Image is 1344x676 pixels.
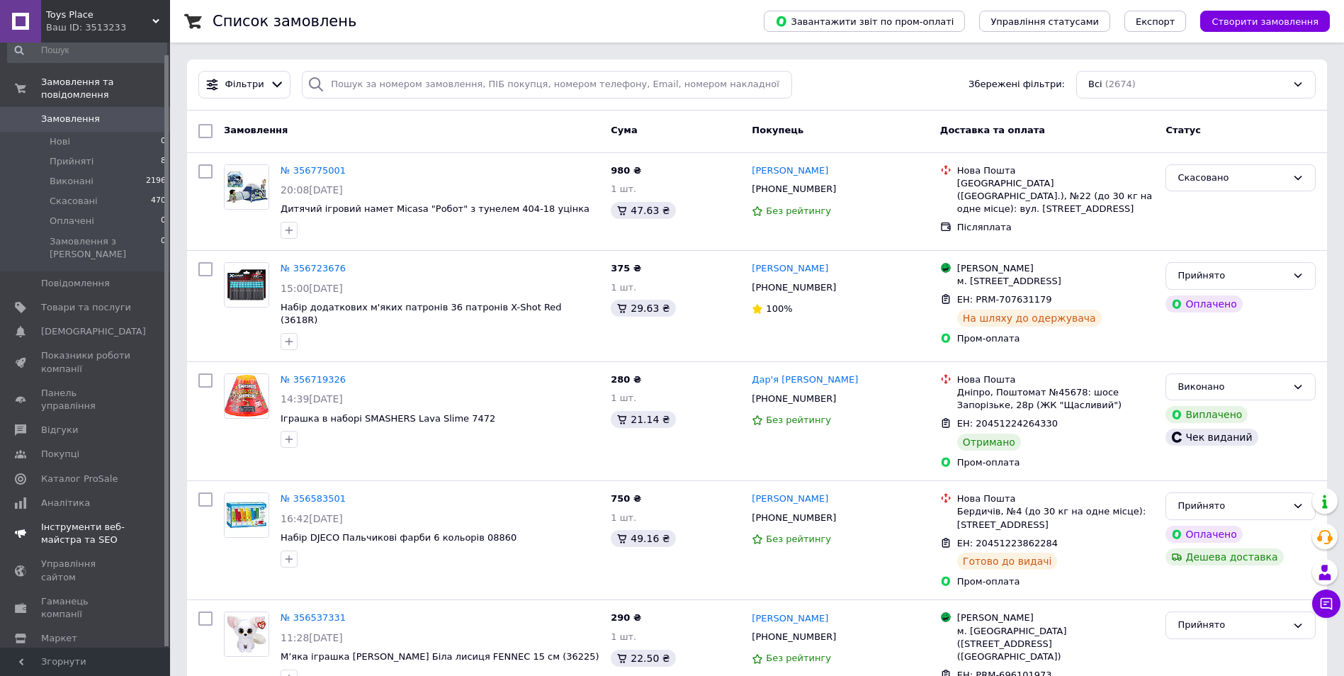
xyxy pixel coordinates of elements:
[611,493,641,504] span: 750 ₴
[41,558,131,583] span: Управління сайтом
[281,203,589,214] a: Дитячий ігровий намет Micasa "Робот" з тунелем 404-18 уцінка
[766,205,831,216] span: Без рейтингу
[46,21,170,34] div: Ваш ID: 3513233
[990,16,1099,27] span: Управління статусами
[611,300,675,317] div: 29.63 ₴
[281,651,599,662] a: М’яка іграшка [PERSON_NAME] Біла лисиця FENNEC 15 см (36225)
[41,595,131,621] span: Гаманець компанії
[224,373,269,419] a: Фото товару
[1186,16,1330,26] a: Створити замовлення
[225,165,269,209] img: Фото товару
[225,612,269,656] img: Фото товару
[225,78,264,91] span: Фільтри
[1178,269,1287,283] div: Прийнято
[1212,16,1318,27] span: Створити замовлення
[766,534,831,544] span: Без рейтингу
[611,263,641,274] span: 375 ₴
[281,493,346,504] a: № 356583501
[281,632,343,643] span: 11:28[DATE]
[775,15,954,28] span: Завантажити звіт по пром-оплаті
[957,575,1155,588] div: Пром-оплата
[281,374,346,385] a: № 356719326
[611,512,636,523] span: 1 шт.
[940,125,1045,135] span: Доставка та оплата
[957,310,1102,327] div: На шляху до одержувача
[957,373,1155,386] div: Нова Пошта
[752,164,828,178] a: [PERSON_NAME]
[50,195,98,208] span: Скасовані
[957,553,1058,570] div: Готово до видачі
[1165,429,1258,446] div: Чек виданий
[281,532,516,543] a: Набір DJECO Пальчикові фарби 6 кольорів 08860
[611,612,641,623] span: 290 ₴
[1178,618,1287,633] div: Прийнято
[1165,548,1283,565] div: Дешева доставка
[281,413,495,424] span: Іграшка в наборі SMASHERS Lava Slime 7472
[224,262,269,308] a: Фото товару
[41,349,131,375] span: Показники роботи компанії
[749,509,839,527] div: [PHONE_NUMBER]
[752,125,803,135] span: Покупець
[41,473,118,485] span: Каталог ProSale
[611,125,637,135] span: Cума
[1165,125,1201,135] span: Статус
[161,235,166,261] span: 0
[41,325,146,338] span: [DEMOGRAPHIC_DATA]
[41,497,90,509] span: Аналітика
[957,164,1155,177] div: Нова Пошта
[225,375,269,417] img: Фото товару
[749,278,839,297] div: [PHONE_NUMBER]
[1178,380,1287,395] div: Виконано
[161,215,166,227] span: 0
[281,513,343,524] span: 16:42[DATE]
[224,164,269,210] a: Фото товару
[1178,499,1287,514] div: Прийнято
[611,631,636,642] span: 1 шт.
[611,374,641,385] span: 280 ₴
[41,113,100,125] span: Замовлення
[752,492,828,506] a: [PERSON_NAME]
[1200,11,1330,32] button: Створити замовлення
[957,456,1155,469] div: Пром-оплата
[41,76,170,101] span: Замовлення та повідомлення
[766,653,831,663] span: Без рейтингу
[957,262,1155,275] div: [PERSON_NAME]
[41,521,131,546] span: Інструменти веб-майстра та SEO
[611,202,675,219] div: 47.63 ₴
[957,177,1155,216] div: [GEOGRAPHIC_DATA] ([GEOGRAPHIC_DATA].), №22 (до 30 кг на одне місце): вул. [STREET_ADDRESS]
[1165,406,1248,423] div: Виплачено
[611,393,636,403] span: 1 шт.
[957,294,1052,305] span: ЕН: PRM-707631179
[1136,16,1175,27] span: Експорт
[749,628,839,646] div: [PHONE_NUMBER]
[41,387,131,412] span: Панель управління
[41,424,78,436] span: Відгуки
[41,448,79,461] span: Покупці
[50,135,70,148] span: Нові
[281,184,343,196] span: 20:08[DATE]
[225,263,269,307] img: Фото товару
[7,38,167,63] input: Пошук
[161,135,166,148] span: 0
[50,175,94,188] span: Виконані
[766,303,792,314] span: 100%
[281,612,346,623] a: № 356537331
[611,530,675,547] div: 49.16 ₴
[752,373,858,387] a: Дар'я [PERSON_NAME]
[957,221,1155,234] div: Післяплата
[224,612,269,657] a: Фото товару
[957,505,1155,531] div: Бердичів, №4 (до 30 кг на одне місце): [STREET_ADDRESS]
[957,538,1058,548] span: ЕН: 20451223862284
[957,492,1155,505] div: Нова Пошта
[611,184,636,194] span: 1 шт.
[41,277,110,290] span: Повідомлення
[752,262,828,276] a: [PERSON_NAME]
[957,434,1021,451] div: Отримано
[146,175,166,188] span: 2196
[1105,79,1136,89] span: (2674)
[611,650,675,667] div: 22.50 ₴
[281,302,562,326] a: Набір додаткових м'яких патронів 36 патронів X-Shot Red (3618R)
